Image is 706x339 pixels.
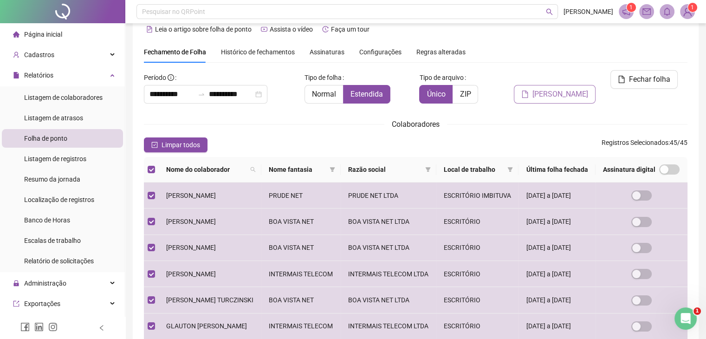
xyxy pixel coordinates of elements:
td: BOA VISTA NET [261,287,341,313]
span: Listagem de registros [24,155,86,163]
span: search [250,167,256,172]
td: ESCRITÓRIO [436,287,519,313]
span: Nome fantasia [269,164,326,175]
span: file-text [146,26,153,33]
span: Limpar todos [162,140,200,150]
span: [PERSON_NAME] [564,7,613,17]
td: ESCRITÓRIO IMBITUVA [436,183,519,209]
span: Estendida [350,90,383,98]
span: linkedin [34,322,44,332]
td: BOA VISTA NET [261,235,341,261]
td: [DATE] a [DATE] [518,183,596,209]
span: Exportações [24,300,60,307]
span: Leia o artigo sobre folha de ponto [155,26,252,33]
span: Normal [312,90,336,98]
span: filter [505,163,515,176]
span: Registros Selecionados [602,139,668,146]
span: Fechamento de Folha [144,48,206,56]
span: Localização de registros [24,196,94,203]
sup: 1 [627,3,636,12]
span: Tipo de arquivo [419,72,463,83]
td: BOA VISTA NET LTDA [341,209,436,235]
span: search [248,163,258,176]
span: lock [13,280,19,287]
span: Local de trabalho [444,164,504,175]
span: swap-right [198,91,205,98]
span: [PERSON_NAME] TURCZINSKI [166,296,253,304]
span: check-square [151,142,158,148]
td: INTERMAIS TELECOM LTDA [341,261,436,287]
span: Assinatura digital [603,164,655,175]
td: ESCRITÓRIO [436,209,519,235]
span: Listagem de atrasos [24,114,83,122]
span: Folha de ponto [24,135,67,142]
span: Nome do colaborador [166,164,246,175]
span: bell [663,7,671,16]
td: PRUDE NET [261,183,341,209]
span: export [13,300,19,307]
td: BOA VISTA NET [261,209,341,235]
span: filter [330,167,335,172]
span: Relatório de solicitações [24,257,94,265]
span: [PERSON_NAME] [166,218,216,225]
span: 1 [629,4,633,11]
span: left [98,325,105,331]
span: notification [622,7,630,16]
span: Fechar folha [629,74,670,85]
span: Tipo de folha [304,72,342,83]
span: Histórico de fechamentos [221,48,295,56]
span: Regras alteradas [416,49,466,55]
span: GLAUTON [PERSON_NAME] [166,322,247,330]
td: BOA VISTA NET LTDA [341,235,436,261]
span: Administração [24,280,66,287]
span: Configurações [359,49,402,55]
td: [DATE] a [DATE] [518,209,596,235]
span: Período [144,74,166,81]
span: Razão social [348,164,421,175]
button: Limpar todos [144,137,207,152]
span: instagram [48,322,58,332]
span: Colaboradores [392,120,440,129]
span: Cadastros [24,51,54,59]
iframe: Intercom live chat [674,307,697,330]
span: Resumo da jornada [24,176,80,183]
th: Última folha fechada [518,157,596,183]
span: [PERSON_NAME] [166,270,216,278]
span: Assinaturas [310,49,344,55]
span: mail [642,7,651,16]
button: [PERSON_NAME] [514,85,596,104]
span: Relatórios [24,72,53,79]
span: [PERSON_NAME] [166,244,216,251]
td: ESCRITÓRIO [436,261,519,287]
span: Banco de Horas [24,216,70,224]
span: file [13,72,19,78]
img: 78113 [680,5,694,19]
span: ZIP [460,90,471,98]
td: [DATE] a [DATE] [518,287,596,313]
button: Fechar folha [610,70,678,89]
span: filter [328,163,337,176]
sup: Atualize o seu contato no menu Meus Dados [688,3,697,12]
span: filter [425,167,431,172]
span: file [521,91,529,98]
td: [DATE] a [DATE] [518,235,596,261]
span: [PERSON_NAME] [532,89,588,100]
span: youtube [261,26,267,33]
span: info-circle [168,74,174,81]
span: Página inicial [24,31,62,38]
span: Faça um tour [331,26,369,33]
span: to [198,91,205,98]
span: search [546,8,553,15]
span: facebook [20,322,30,332]
span: [PERSON_NAME] [166,192,216,199]
td: INTERMAIS TELECOM [261,261,341,287]
td: ESCRITÓRIO [436,235,519,261]
td: PRUDE NET LTDA [341,183,436,209]
span: 1 [693,307,701,315]
span: history [322,26,329,33]
span: user-add [13,52,19,58]
span: home [13,31,19,38]
span: filter [423,163,433,176]
td: BOA VISTA NET LTDA [341,287,436,313]
span: file [618,76,625,83]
